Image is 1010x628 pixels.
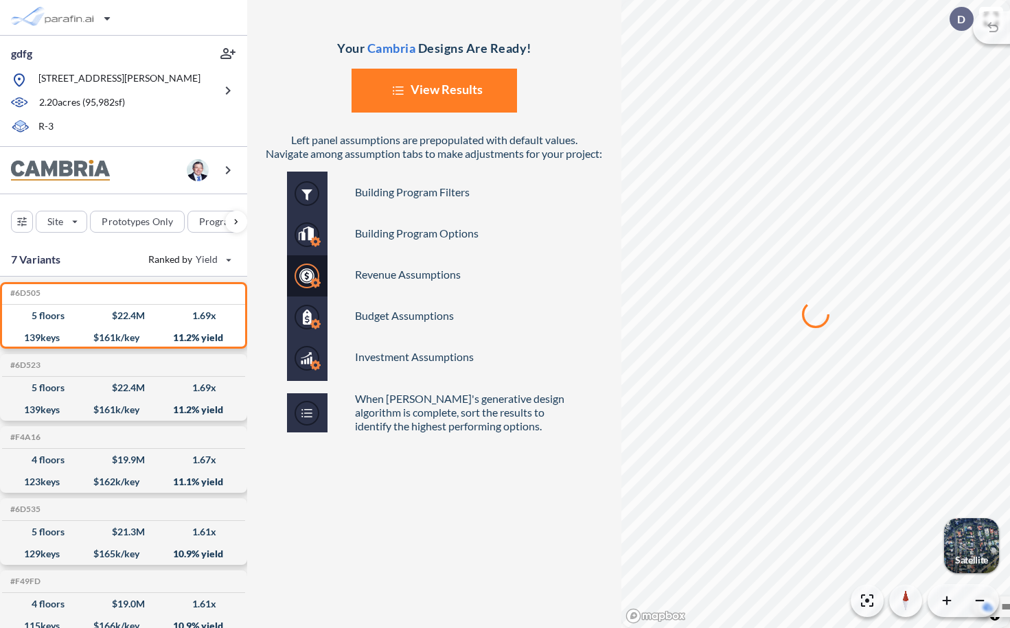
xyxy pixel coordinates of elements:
img: button for Help [287,393,328,432]
h5: Click to copy the code [8,577,41,586]
p: gdfg [11,46,32,61]
p: Satellite [955,555,988,566]
p: D [957,13,965,25]
li: Revenue Assumptions [355,254,582,295]
img: user logo [187,159,209,181]
p: Your Designs Are Ready! [247,41,621,55]
li: Building Program Options [355,213,582,254]
button: Program [187,211,262,233]
button: Switcher ImageSatellite [944,518,999,573]
img: BrandImage [11,160,110,181]
p: Site [47,215,63,229]
button: Prototypes Only [90,211,185,233]
p: When [PERSON_NAME]'s generative design algorithm is complete, sort the results to identify the hi... [328,392,582,433]
img: Switcher Image [944,518,999,573]
p: 7 Variants [11,251,61,268]
p: 2.20 acres ( 95,982 sf) [39,95,125,111]
h5: Click to copy the code [8,288,41,298]
h5: Click to copy the code [8,504,41,514]
li: Building Program Filters [355,172,582,213]
li: Investment Assumptions [355,336,582,377]
h5: Click to copy the code [8,360,41,370]
button: Site [36,211,87,233]
li: Budget Assumptions [355,295,582,336]
img: button Panel for Help [287,172,328,381]
a: Mapbox homepage [625,608,686,624]
p: Prototypes Only [102,215,173,229]
span: Cambria [367,40,416,56]
span: Yield [196,253,218,266]
p: [STREET_ADDRESS][PERSON_NAME] [38,71,200,89]
button: Ranked by Yield [137,248,240,270]
button: View Results [352,69,517,113]
h5: Click to copy the code [8,432,41,442]
p: Program [199,215,238,229]
p: R-3 [38,119,54,135]
p: Left panel assumptions are prepopulated with default values. Navigate among assumption tabs to ma... [262,133,606,161]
